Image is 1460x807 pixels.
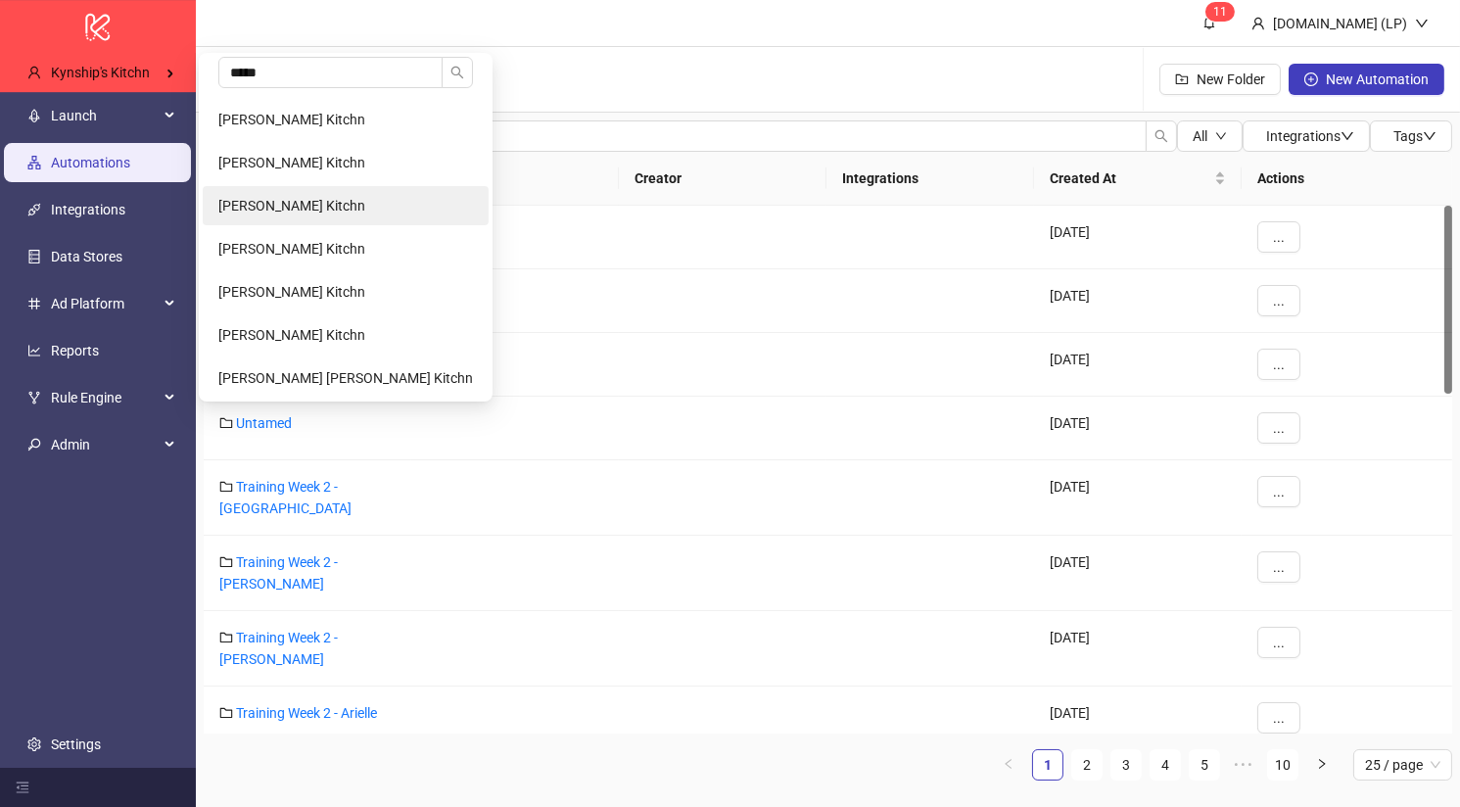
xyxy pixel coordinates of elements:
[1257,476,1300,507] button: ...
[411,152,619,206] th: Tags
[218,241,365,257] span: [PERSON_NAME] Kitchn
[993,749,1024,781] li: Previous Page
[236,705,377,721] a: Training Week 2 - Arielle
[1189,749,1220,781] li: 5
[1033,750,1062,780] a: 1
[826,152,1034,206] th: Integrations
[1034,152,1242,206] th: Created At
[1415,17,1429,30] span: down
[219,416,233,430] span: folder
[1257,221,1300,253] button: ...
[1034,687,1242,750] div: [DATE]
[1257,551,1300,583] button: ...
[1220,5,1227,19] span: 1
[219,555,233,569] span: folder
[219,479,352,516] a: Training Week 2 - [GEOGRAPHIC_DATA]
[1251,17,1265,30] span: user
[1034,460,1242,536] div: [DATE]
[1365,750,1440,780] span: 25 / page
[1034,206,1242,269] div: [DATE]
[1316,758,1328,770] span: right
[1205,2,1235,22] sup: 11
[1228,749,1259,781] span: •••
[51,96,159,135] span: Launch
[993,749,1024,781] button: left
[219,631,233,644] span: folder
[1267,749,1298,781] li: 10
[1110,749,1142,781] li: 3
[51,736,101,752] a: Settings
[1032,749,1063,781] li: 1
[1273,559,1285,575] span: ...
[1243,120,1370,152] button: Integrationsdown
[1154,129,1168,143] span: search
[1193,128,1207,144] span: All
[1151,750,1180,780] a: 4
[1197,71,1265,87] span: New Folder
[218,112,365,127] span: [PERSON_NAME] Kitchn
[1273,293,1285,309] span: ...
[218,327,365,343] span: [PERSON_NAME] Kitchn
[1215,130,1227,142] span: down
[1072,750,1102,780] a: 2
[27,391,41,404] span: fork
[51,343,99,358] a: Reports
[1257,412,1300,444] button: ...
[51,202,125,217] a: Integrations
[1175,72,1189,86] span: folder-add
[1273,229,1285,245] span: ...
[51,249,122,264] a: Data Stores
[1341,129,1354,143] span: down
[1111,750,1141,780] a: 3
[1228,749,1259,781] li: Next 5 Pages
[1150,749,1181,781] li: 4
[218,155,365,170] span: [PERSON_NAME] Kitchn
[1034,269,1242,333] div: [DATE]
[1202,16,1216,29] span: bell
[27,109,41,122] span: rocket
[1268,750,1297,780] a: 10
[1273,356,1285,372] span: ...
[1273,635,1285,650] span: ...
[1003,758,1014,770] span: left
[619,152,826,206] th: Creator
[51,65,150,80] span: Kynship's Kitchn
[1304,72,1318,86] span: plus-circle
[16,781,29,794] span: menu-fold
[236,415,292,431] a: Untamed
[1050,167,1210,189] span: Created At
[27,66,41,79] span: user
[218,370,473,386] span: [PERSON_NAME] [PERSON_NAME] Kitchn
[27,297,41,310] span: number
[1393,128,1436,144] span: Tags
[219,706,233,720] span: folder
[219,554,338,592] a: Training Week 2 - [PERSON_NAME]
[218,198,365,214] span: [PERSON_NAME] Kitchn
[1273,484,1285,499] span: ...
[219,480,233,494] span: folder
[1265,13,1415,34] div: [DOMAIN_NAME] (LP)
[1213,5,1220,19] span: 1
[1423,129,1436,143] span: down
[218,284,365,300] span: [PERSON_NAME] Kitchn
[1034,536,1242,611] div: [DATE]
[1273,420,1285,436] span: ...
[51,284,159,323] span: Ad Platform
[1257,349,1300,380] button: ...
[1289,64,1444,95] button: New Automation
[1034,397,1242,460] div: [DATE]
[1353,749,1452,781] div: Page Size
[1177,120,1243,152] button: Alldown
[1034,611,1242,687] div: [DATE]
[1266,128,1354,144] span: Integrations
[1370,120,1452,152] button: Tagsdown
[450,66,464,79] span: search
[1326,71,1429,87] span: New Automation
[1257,285,1300,316] button: ...
[51,378,159,417] span: Rule Engine
[51,155,130,170] a: Automations
[1273,710,1285,726] span: ...
[1190,750,1219,780] a: 5
[1257,702,1300,734] button: ...
[1071,749,1103,781] li: 2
